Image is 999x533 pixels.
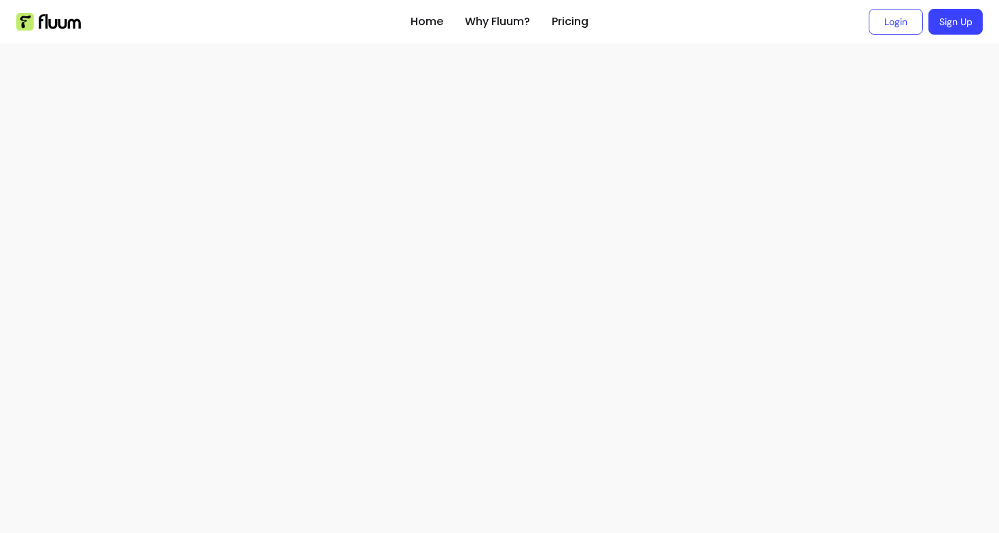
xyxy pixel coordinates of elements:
img: Fluum Logo [16,13,81,31]
a: Why Fluum? [465,14,530,30]
a: Pricing [552,14,588,30]
a: Home [411,14,443,30]
a: Login [869,9,923,35]
a: Sign Up [928,9,983,35]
